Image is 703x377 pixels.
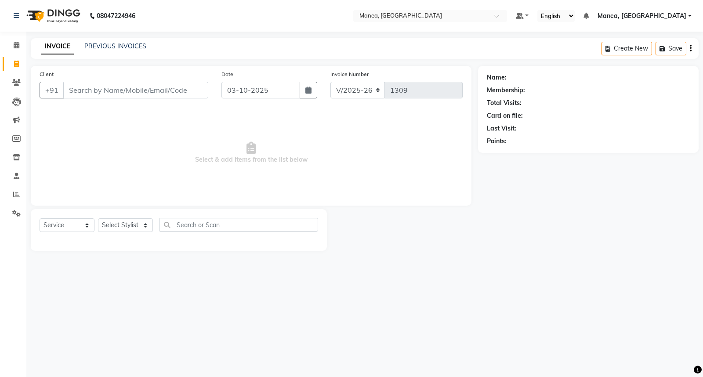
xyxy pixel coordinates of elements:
span: Select & add items from the list below [40,109,463,197]
label: Date [221,70,233,78]
div: Last Visit: [487,124,516,133]
input: Search by Name/Mobile/Email/Code [63,82,208,98]
span: Manea, [GEOGRAPHIC_DATA] [598,11,686,21]
button: +91 [40,82,64,98]
div: Card on file: [487,111,523,120]
img: logo [22,4,83,28]
b: 08047224946 [97,4,135,28]
button: Save [656,42,686,55]
label: Invoice Number [330,70,369,78]
input: Search or Scan [159,218,318,232]
a: PREVIOUS INVOICES [84,42,146,50]
button: Create New [602,42,652,55]
a: INVOICE [41,39,74,54]
label: Client [40,70,54,78]
div: Total Visits: [487,98,522,108]
div: Name: [487,73,507,82]
div: Membership: [487,86,525,95]
div: Points: [487,137,507,146]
